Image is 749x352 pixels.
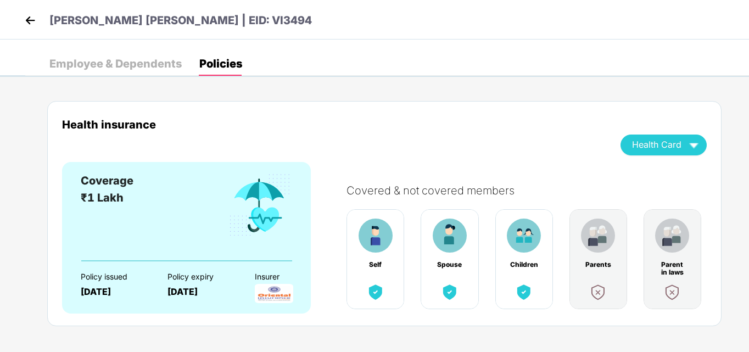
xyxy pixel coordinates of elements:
div: Health insurance [62,118,604,131]
span: Health Card [632,142,681,148]
div: Policy issued [81,272,148,281]
div: Children [510,261,538,269]
img: benefitCardImg [433,219,467,253]
div: Coverage [81,172,133,189]
div: [DATE] [167,287,235,297]
img: benefitCardImg [440,282,460,302]
div: Policies [199,58,242,69]
div: [DATE] [81,287,148,297]
div: Policy expiry [167,272,235,281]
img: wAAAAASUVORK5CYII= [684,135,703,154]
div: Insurer [255,272,322,281]
div: Self [361,261,390,269]
div: Spouse [435,261,464,269]
p: [PERSON_NAME] [PERSON_NAME] | EID: VI3494 [49,12,312,29]
img: benefitCardImg [662,282,682,302]
img: benefitCardImg [655,219,689,253]
img: benefitCardImg [359,219,393,253]
img: benefitCardImg [366,282,385,302]
div: Parents [584,261,612,269]
img: benefitCardImg [514,282,534,302]
div: Employee & Dependents [49,58,182,69]
img: benefitCardImg [581,219,615,253]
img: benefitCardImg [227,172,292,238]
div: Covered & not covered members [346,184,718,197]
img: InsurerLogo [255,284,293,303]
div: Parent in laws [658,261,686,269]
button: Health Card [621,135,707,155]
img: benefitCardImg [588,282,608,302]
span: ₹1 Lakh [81,191,124,204]
img: back [22,12,38,29]
img: benefitCardImg [507,219,541,253]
